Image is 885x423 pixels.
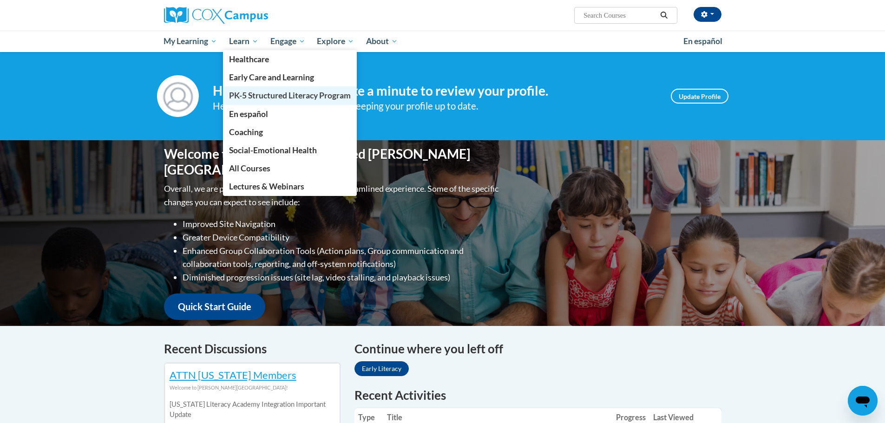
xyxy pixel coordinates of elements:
span: En español [229,109,268,119]
span: Early Care and Learning [229,72,314,82]
div: Welcome to [PERSON_NAME][GEOGRAPHIC_DATA]! [170,383,335,393]
span: Engage [270,36,305,47]
p: Overall, we are proud to provide you with a more streamlined experience. Some of the specific cha... [164,182,501,209]
li: Diminished progression issues (site lag, video stalling, and playback issues) [183,271,501,284]
a: En español [677,32,728,51]
span: Coaching [229,127,263,137]
a: All Courses [223,159,357,177]
a: ATTN [US_STATE] Members [170,369,296,381]
a: Engage [264,31,311,52]
a: PK-5 Structured Literacy Program [223,86,357,104]
a: Early Care and Learning [223,68,357,86]
h1: Recent Activities [354,387,721,403]
img: Profile Image [157,75,199,117]
iframe: Button to launch messaging window [848,386,878,416]
a: Update Profile [671,89,728,104]
h4: Recent Discussions [164,340,341,358]
a: My Learning [158,31,223,52]
h1: Welcome to the new and improved [PERSON_NAME][GEOGRAPHIC_DATA] [164,146,501,177]
button: Search [657,10,671,21]
p: [US_STATE] Literacy Academy Integration Important Update [170,399,335,420]
input: Search Courses [583,10,657,21]
a: Lectures & Webinars [223,177,357,195]
li: Improved Site Navigation [183,217,501,231]
span: PK-5 Structured Literacy Program [229,91,351,100]
span: Social-Emotional Health [229,145,317,155]
div: Help improve your experience by keeping your profile up to date. [213,98,657,114]
img: Cox Campus [164,7,268,24]
h4: Continue where you left off [354,340,721,358]
span: My Learning [164,36,217,47]
span: Learn [229,36,258,47]
a: About [360,31,404,52]
a: En español [223,105,357,123]
span: All Courses [229,163,270,173]
span: Healthcare [229,54,269,64]
a: Cox Campus [164,7,341,24]
span: Explore [317,36,354,47]
span: En español [683,36,722,46]
a: Coaching [223,123,357,141]
li: Greater Device Compatibility [183,231,501,244]
a: Social-Emotional Health [223,141,357,159]
a: Explore [311,31,360,52]
span: Lectures & Webinars [229,182,304,191]
button: Account Settings [694,7,721,22]
h4: Hi [PERSON_NAME]! Take a minute to review your profile. [213,83,657,99]
a: Learn [223,31,264,52]
a: Quick Start Guide [164,293,265,320]
a: Early Literacy [354,361,409,376]
div: Main menu [150,31,735,52]
span: About [366,36,398,47]
li: Enhanced Group Collaboration Tools (Action plans, Group communication and collaboration tools, re... [183,244,501,271]
a: Healthcare [223,50,357,68]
